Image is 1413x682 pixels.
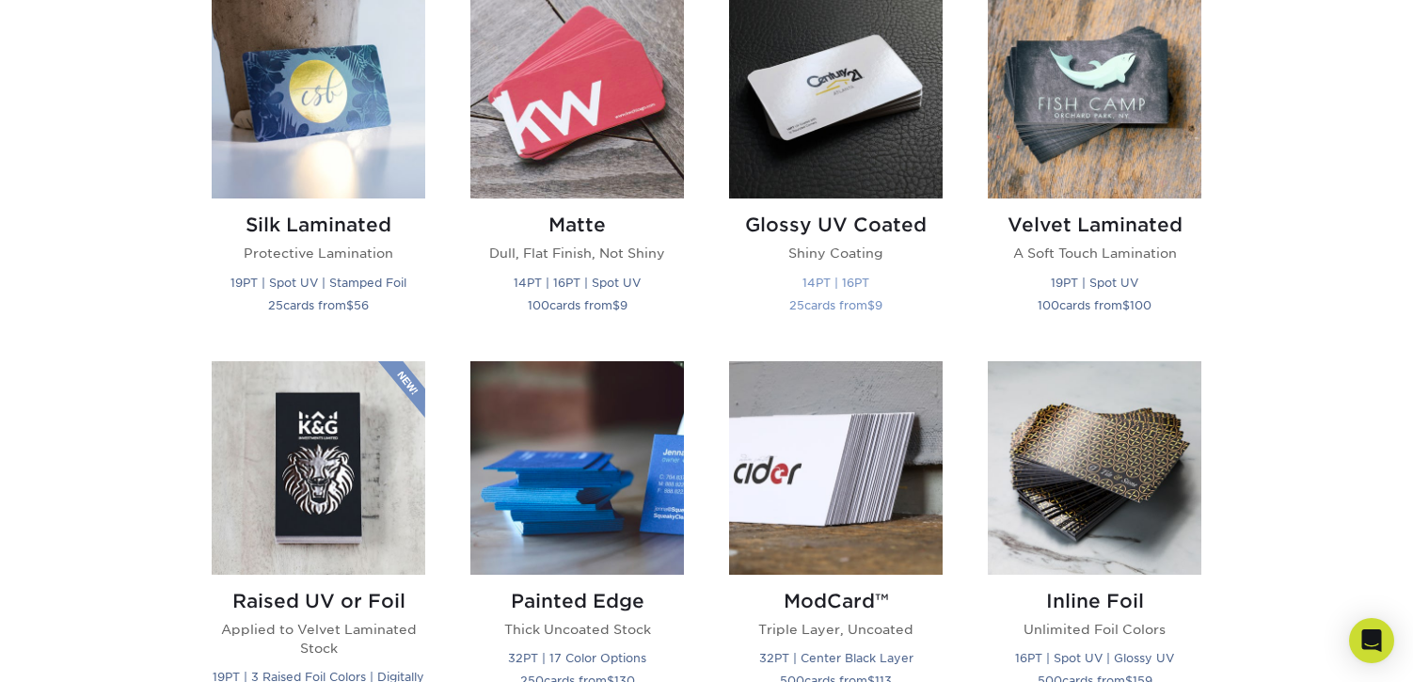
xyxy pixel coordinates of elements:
[729,361,943,575] img: ModCard™ Business Cards
[1038,298,1151,312] small: cards from
[212,620,425,658] p: Applied to Velvet Laminated Stock
[354,298,369,312] span: 56
[268,298,283,312] span: 25
[1038,298,1059,312] span: 100
[988,244,1201,262] p: A Soft Touch Lamination
[470,620,684,639] p: Thick Uncoated Stock
[230,276,406,290] small: 19PT | Spot UV | Stamped Foil
[1122,298,1130,312] span: $
[620,298,627,312] span: 9
[528,298,549,312] span: 100
[988,620,1201,639] p: Unlimited Foil Colors
[378,361,425,418] img: New Product
[212,590,425,612] h2: Raised UV or Foil
[802,276,869,290] small: 14PT | 16PT
[1051,276,1138,290] small: 19PT | Spot UV
[729,214,943,236] h2: Glossy UV Coated
[212,214,425,236] h2: Silk Laminated
[875,298,882,312] span: 9
[212,361,425,575] img: Raised UV or Foil Business Cards
[508,651,646,665] small: 32PT | 17 Color Options
[789,298,882,312] small: cards from
[1349,618,1394,663] div: Open Intercom Messenger
[346,298,354,312] span: $
[268,298,369,312] small: cards from
[867,298,875,312] span: $
[759,651,913,665] small: 32PT | Center Black Layer
[988,214,1201,236] h2: Velvet Laminated
[729,590,943,612] h2: ModCard™
[470,590,684,612] h2: Painted Edge
[729,244,943,262] p: Shiny Coating
[528,298,627,312] small: cards from
[470,361,684,575] img: Painted Edge Business Cards
[1015,651,1174,665] small: 16PT | Spot UV | Glossy UV
[612,298,620,312] span: $
[729,620,943,639] p: Triple Layer, Uncoated
[1130,298,1151,312] span: 100
[988,590,1201,612] h2: Inline Foil
[470,244,684,262] p: Dull, Flat Finish, Not Shiny
[470,214,684,236] h2: Matte
[212,244,425,262] p: Protective Lamination
[789,298,804,312] span: 25
[514,276,641,290] small: 14PT | 16PT | Spot UV
[988,361,1201,575] img: Inline Foil Business Cards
